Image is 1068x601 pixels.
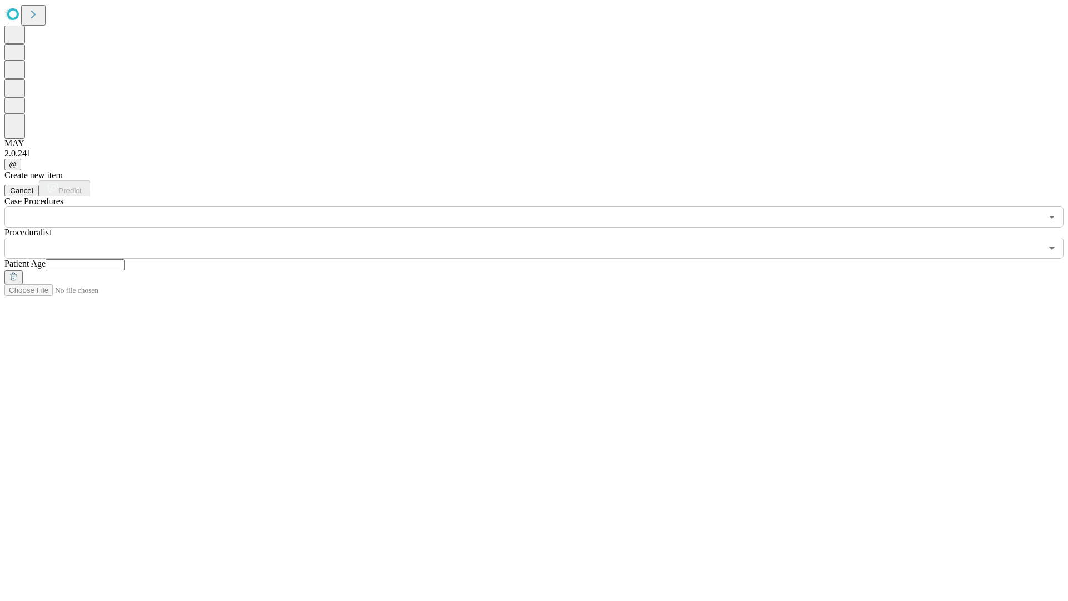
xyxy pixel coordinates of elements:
[10,186,33,195] span: Cancel
[9,160,17,169] span: @
[4,139,1064,149] div: MAY
[4,196,63,206] span: Scheduled Procedure
[4,159,21,170] button: @
[1044,240,1060,256] button: Open
[1044,209,1060,225] button: Open
[58,186,81,195] span: Predict
[4,259,46,268] span: Patient Age
[4,185,39,196] button: Cancel
[4,149,1064,159] div: 2.0.241
[39,180,90,196] button: Predict
[4,170,63,180] span: Create new item
[4,228,51,237] span: Proceduralist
